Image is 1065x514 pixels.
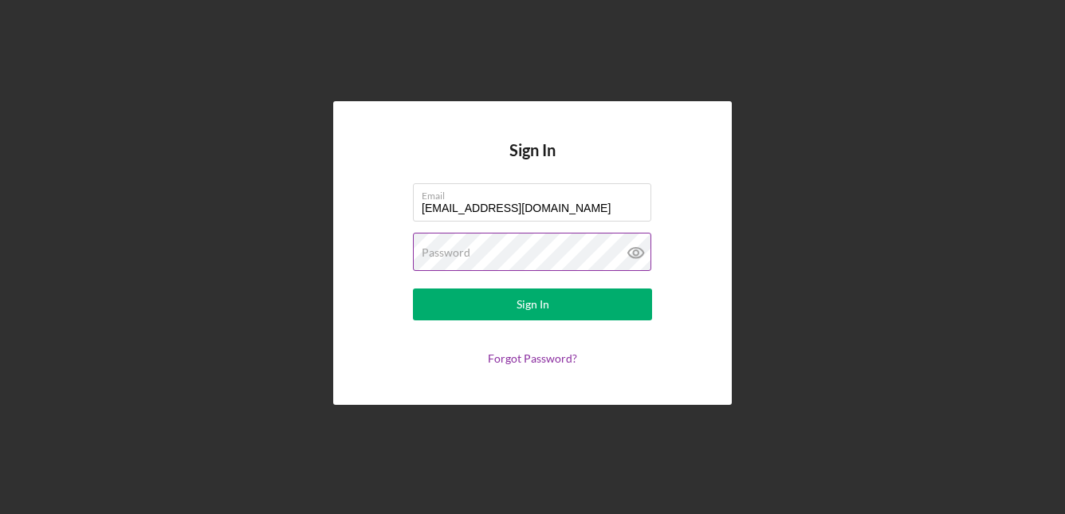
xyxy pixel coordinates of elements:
label: Email [422,184,651,202]
div: Sign In [517,288,549,320]
a: Forgot Password? [488,351,577,365]
h4: Sign In [509,141,556,183]
label: Password [422,246,470,259]
button: Sign In [413,288,652,320]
